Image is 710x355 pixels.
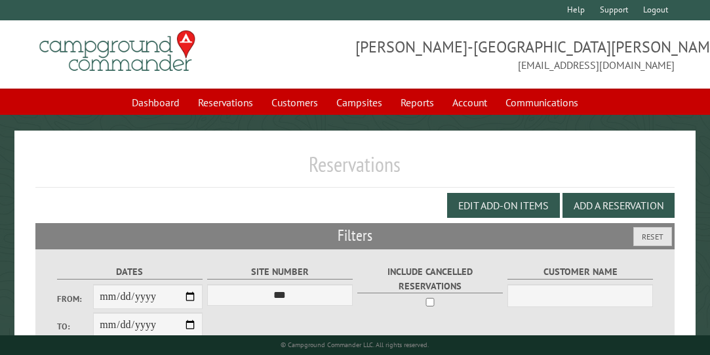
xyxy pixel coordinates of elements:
[57,264,203,280] label: Dates
[447,193,560,218] button: Edit Add-on Items
[507,264,654,280] label: Customer Name
[498,90,586,115] a: Communications
[444,90,495,115] a: Account
[633,227,672,246] button: Reset
[35,26,199,77] img: Campground Commander
[35,152,675,188] h1: Reservations
[357,264,503,293] label: Include Cancelled Reservations
[124,90,187,115] a: Dashboard
[57,293,94,305] label: From:
[328,90,390,115] a: Campsites
[57,320,94,333] label: To:
[281,341,429,349] small: © Campground Commander LLC. All rights reserved.
[393,90,442,115] a: Reports
[35,223,675,248] h2: Filters
[190,90,261,115] a: Reservations
[207,264,353,280] label: Site Number
[355,36,675,73] span: [PERSON_NAME]-[GEOGRAPHIC_DATA][PERSON_NAME] [EMAIL_ADDRESS][DOMAIN_NAME]
[264,90,326,115] a: Customers
[562,193,675,218] button: Add a Reservation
